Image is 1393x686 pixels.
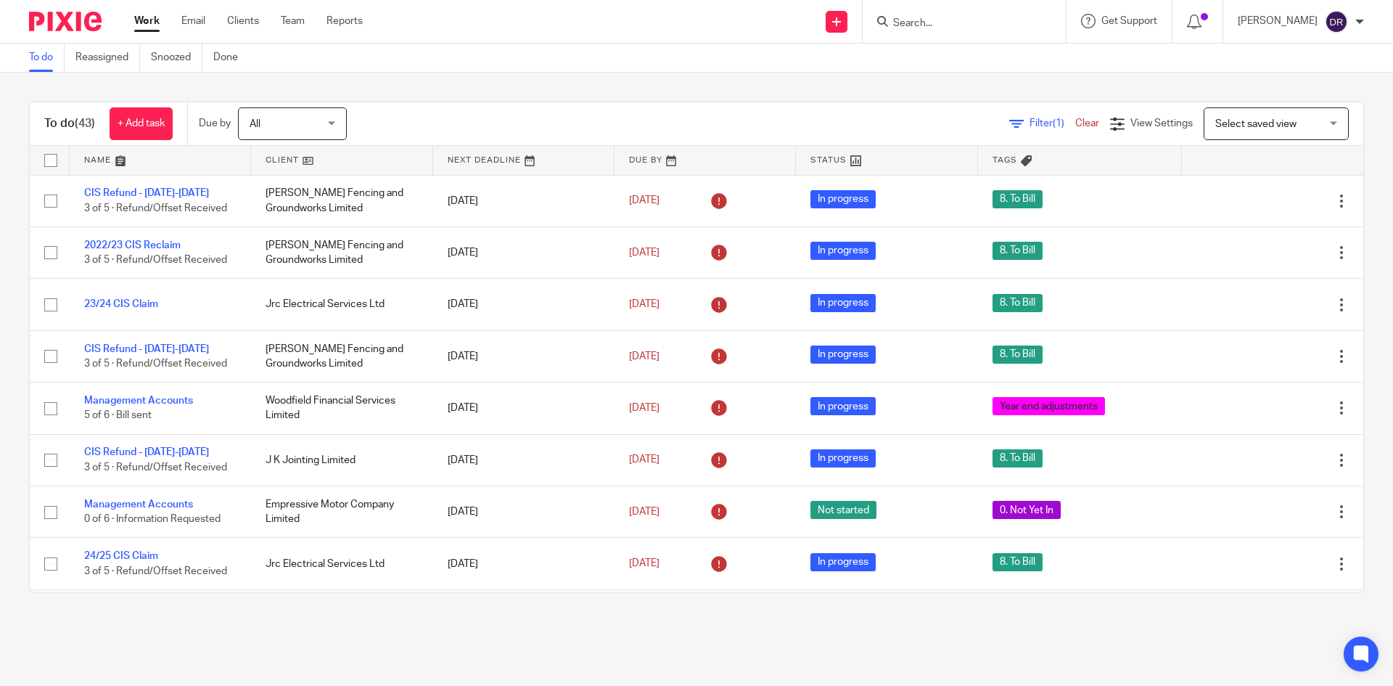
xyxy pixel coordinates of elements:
[810,190,876,208] span: In progress
[810,242,876,260] span: In progress
[84,462,227,473] span: 3 of 5 · Refund/Offset Received
[251,383,432,434] td: Woodfield Financial Services Limited
[1030,118,1075,128] span: Filter
[75,44,140,72] a: Reassigned
[993,156,1017,164] span: Tags
[629,299,659,309] span: [DATE]
[84,499,193,510] a: Management Accounts
[433,226,615,278] td: [DATE]
[84,240,181,250] a: 2022/23 CIS Reclaim
[84,566,227,576] span: 3 of 5 · Refund/Offset Received
[199,116,231,131] p: Due by
[84,299,158,309] a: 23/24 CIS Claim
[251,538,432,589] td: Jrc Electrical Services Ltd
[810,294,876,312] span: In progress
[1325,10,1348,33] img: svg%3E
[134,14,160,28] a: Work
[433,538,615,589] td: [DATE]
[810,449,876,467] span: In progress
[1238,14,1318,28] p: [PERSON_NAME]
[84,551,158,561] a: 24/25 CIS Claim
[84,188,209,198] a: CIS Refund - [DATE]-[DATE]
[810,346,876,364] span: In progress
[84,411,152,421] span: 5 of 6 · Bill sent
[629,248,659,258] span: [DATE]
[433,434,615,486] td: [DATE]
[84,396,193,406] a: Management Accounts
[629,196,659,206] span: [DATE]
[629,507,659,517] span: [DATE]
[810,553,876,571] span: In progress
[44,116,95,131] h1: To do
[251,434,432,486] td: J K Jointing Limited
[1130,118,1193,128] span: View Settings
[892,17,1022,30] input: Search
[810,501,876,519] span: Not started
[250,119,260,129] span: All
[993,501,1061,519] span: 0. Not Yet In
[629,558,659,568] span: [DATE]
[993,190,1043,208] span: 8. To Bill
[227,14,259,28] a: Clients
[810,397,876,415] span: In progress
[181,14,205,28] a: Email
[1075,118,1099,128] a: Clear
[433,486,615,538] td: [DATE]
[629,455,659,465] span: [DATE]
[84,514,221,524] span: 0 of 6 · Information Requested
[151,44,202,72] a: Snoozed
[281,14,305,28] a: Team
[433,589,615,641] td: [DATE]
[433,175,615,226] td: [DATE]
[629,403,659,413] span: [DATE]
[75,118,95,129] span: (43)
[29,44,65,72] a: To do
[251,330,432,382] td: [PERSON_NAME] Fencing and Groundworks Limited
[251,175,432,226] td: [PERSON_NAME] Fencing and Groundworks Limited
[251,279,432,330] td: Jrc Electrical Services Ltd
[326,14,363,28] a: Reports
[433,279,615,330] td: [DATE]
[993,449,1043,467] span: 8. To Bill
[1053,118,1064,128] span: (1)
[993,294,1043,312] span: 8. To Bill
[1101,16,1157,26] span: Get Support
[213,44,249,72] a: Done
[993,346,1043,364] span: 8. To Bill
[84,203,227,213] span: 3 of 5 · Refund/Offset Received
[629,351,659,362] span: [DATE]
[993,553,1043,571] span: 8. To Bill
[251,589,432,641] td: Madola Energy Ltd
[84,344,209,354] a: CIS Refund - [DATE]-[DATE]
[84,447,209,457] a: CIS Refund - [DATE]-[DATE]
[84,359,227,369] span: 3 of 5 · Refund/Offset Received
[433,330,615,382] td: [DATE]
[1215,119,1297,129] span: Select saved view
[251,226,432,278] td: [PERSON_NAME] Fencing and Groundworks Limited
[433,383,615,434] td: [DATE]
[110,107,173,140] a: + Add task
[84,255,227,265] span: 3 of 5 · Refund/Offset Received
[29,12,102,31] img: Pixie
[993,397,1105,415] span: Year end adjustments
[251,486,432,538] td: Empressive Motor Company Limited
[993,242,1043,260] span: 8. To Bill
